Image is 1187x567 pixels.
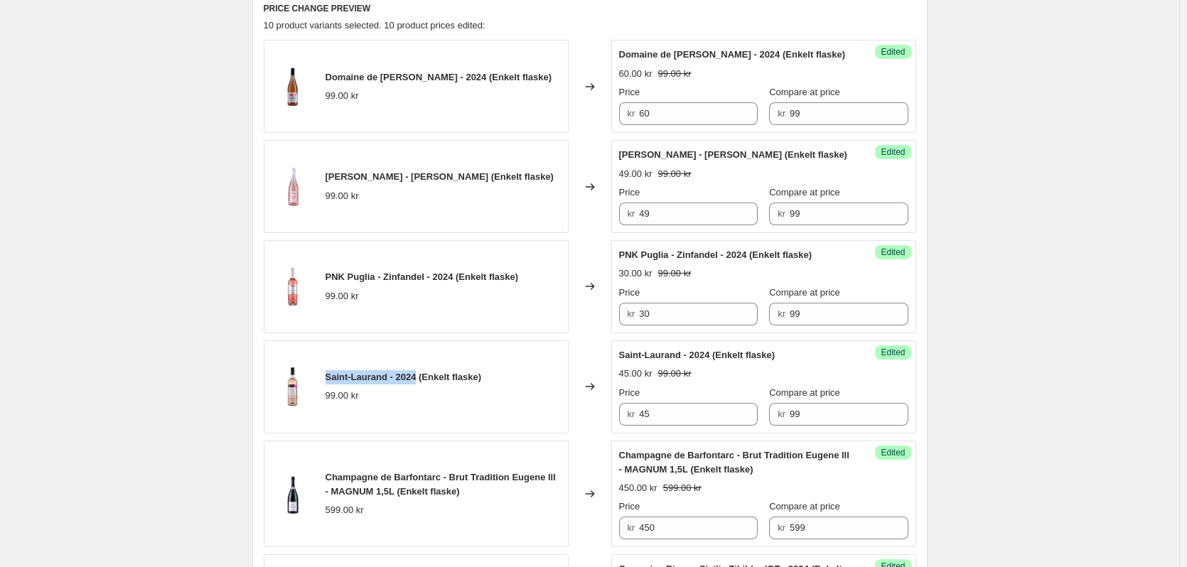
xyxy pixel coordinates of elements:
[619,87,640,97] span: Price
[628,522,635,533] span: kr
[778,409,785,419] span: kr
[657,367,691,381] strike: 99.00 kr
[881,247,905,258] span: Edited
[628,409,635,419] span: kr
[778,208,785,219] span: kr
[619,367,652,381] div: 45.00 kr
[628,108,635,119] span: kr
[326,503,364,517] div: 599.00 kr
[619,481,657,495] div: 450.00 kr
[628,208,635,219] span: kr
[881,146,905,158] span: Edited
[326,89,359,103] div: 99.00 kr
[619,67,652,81] div: 60.00 kr
[326,372,482,382] span: Saint-Laurand - 2024 (Enkelt flaske)
[778,522,785,533] span: kr
[264,3,916,14] h6: PRICE CHANGE PREVIEW
[769,287,840,298] span: Compare at price
[326,271,519,282] span: PNK Puglia - Zinfandel - 2024 (Enkelt flaske)
[657,266,691,281] strike: 99.00 kr
[769,501,840,512] span: Compare at price
[619,350,775,360] span: Saint-Laurand - 2024 (Enkelt flaske)
[619,187,640,198] span: Price
[272,472,314,515] img: Champagne_de_Barfontarc_-_MAGNUM_brut_tradition_Eugene_lll_Cdb003_80x.jpg
[881,347,905,358] span: Edited
[619,450,849,475] span: Champagne de Barfontarc - Brut Tradition Eugene lll - MAGNUM 1,5L (Enkelt flaske)
[326,72,552,82] span: Domaine de [PERSON_NAME] - 2024 (Enkelt flaske)
[619,266,652,281] div: 30.00 kr
[619,167,652,181] div: 49.00 kr
[619,287,640,298] span: Price
[272,65,314,108] img: DomainedeMiselleRose-franskrose-2023_1000106_80x.jpg
[619,501,640,512] span: Price
[663,481,702,495] strike: 599.00 kr
[326,472,556,497] span: Champagne de Barfontarc - Brut Tradition Eugene lll - MAGNUM 1,5L (Enkelt flaske)
[769,187,840,198] span: Compare at price
[778,108,785,119] span: kr
[272,166,314,208] img: ClaireDeJour-FranskRose_R1412_enkelt_80x.jpg
[769,387,840,398] span: Compare at price
[326,289,359,303] div: 99.00 kr
[769,87,840,97] span: Compare at price
[881,447,905,458] span: Edited
[619,249,812,260] span: PNK Puglia - Zinfandel - 2024 (Enkelt flaske)
[326,189,359,203] div: 99.00 kr
[326,171,554,182] span: [PERSON_NAME] - [PERSON_NAME] (Enkelt flaske)
[272,265,314,308] img: PNKPuglia-zinfandel-2024_r1269_80x.jpg
[778,308,785,319] span: kr
[657,167,691,181] strike: 99.00 kr
[619,149,847,160] span: [PERSON_NAME] - [PERSON_NAME] (Enkelt flaske)
[881,46,905,58] span: Edited
[619,49,846,60] span: Domaine de [PERSON_NAME] - 2024 (Enkelt flaske)
[264,20,485,31] span: 10 product variants selected. 10 product prices edited:
[619,387,640,398] span: Price
[326,389,359,403] div: 99.00 kr
[628,308,635,319] span: kr
[657,67,691,81] strike: 99.00 kr
[272,365,314,408] img: Saint_-_Laurand_-_fransk_rose_-_2024_-_11__Fr003_94116f74-dca6-4b3b-a590-97ef5d18ecd8_80x.jpg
